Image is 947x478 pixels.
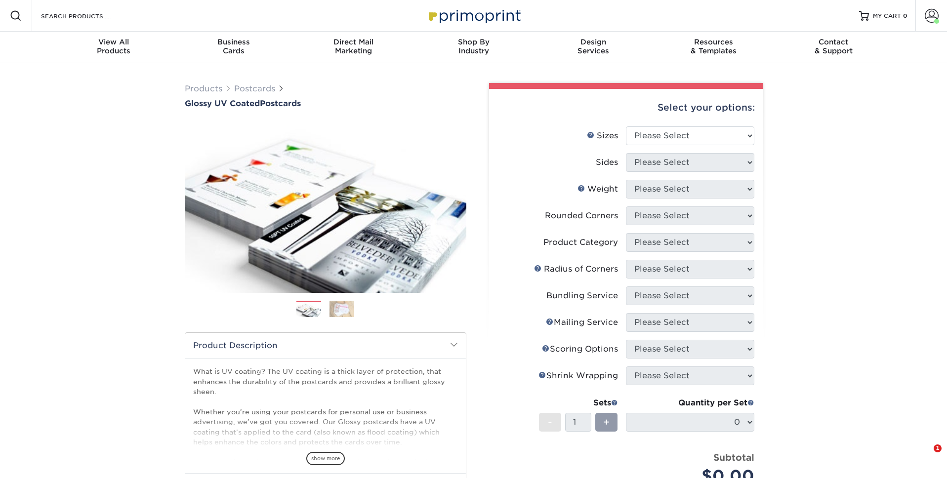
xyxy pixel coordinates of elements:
[934,444,942,452] span: 1
[293,38,413,55] div: Marketing
[54,38,174,55] div: Products
[654,38,774,46] span: Resources
[538,370,618,382] div: Shrink Wrapping
[587,130,618,142] div: Sizes
[497,89,755,126] div: Select your options:
[534,38,654,55] div: Services
[545,210,618,222] div: Rounded Corners
[774,38,894,46] span: Contact
[713,452,754,463] strong: Subtotal
[539,397,618,409] div: Sets
[413,38,534,46] span: Shop By
[306,452,345,465] span: show more
[913,444,937,468] iframe: Intercom live chat
[185,99,466,108] a: Glossy UV CoatedPostcards
[185,84,222,93] a: Products
[903,12,907,19] span: 0
[413,32,534,63] a: Shop ByIndustry
[542,343,618,355] div: Scoring Options
[54,32,174,63] a: View AllProducts
[534,32,654,63] a: DesignServices
[873,12,901,20] span: MY CART
[548,415,552,430] span: -
[40,10,136,22] input: SEARCH PRODUCTS.....
[546,290,618,302] div: Bundling Service
[293,32,413,63] a: Direct MailMarketing
[173,38,293,46] span: Business
[424,5,523,26] img: Primoprint
[534,263,618,275] div: Radius of Corners
[603,415,610,430] span: +
[626,397,754,409] div: Quantity per Set
[54,38,174,46] span: View All
[296,301,321,319] img: Postcards 01
[654,38,774,55] div: & Templates
[534,38,654,46] span: Design
[774,32,894,63] a: Contact& Support
[329,300,354,318] img: Postcards 02
[185,99,466,108] h1: Postcards
[293,38,413,46] span: Direct Mail
[774,38,894,55] div: & Support
[185,109,466,304] img: Glossy UV Coated 01
[596,157,618,168] div: Sides
[654,32,774,63] a: Resources& Templates
[173,38,293,55] div: Cards
[546,317,618,328] div: Mailing Service
[173,32,293,63] a: BusinessCards
[234,84,275,93] a: Postcards
[413,38,534,55] div: Industry
[185,99,260,108] span: Glossy UV Coated
[543,237,618,248] div: Product Category
[185,333,466,358] h2: Product Description
[577,183,618,195] div: Weight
